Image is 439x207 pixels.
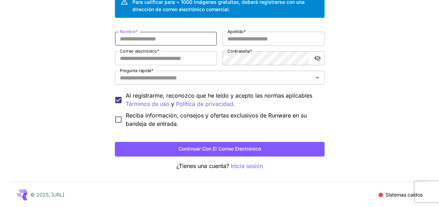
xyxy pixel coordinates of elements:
[312,73,322,83] button: Abrir
[126,100,169,108] button: Al registrarme, reconozco que he leído y acepto las normas aplicables y Política de privacidad.
[311,52,324,64] button: Alternar visibilidad de contraseña
[176,100,235,108] button: Al registrarme, reconozco que he leído y acepto las normas aplicables Términos de uso y
[120,29,138,34] label: Nombre
[120,68,153,74] label: Pregunta rápida
[227,29,246,34] label: Apellido
[120,48,159,54] label: Correo electrónico
[126,92,312,99] font: Al registrarme, reconozco que he leído y acepto las normas aplicables
[171,100,174,107] font: y
[386,191,423,198] p: Sistemas caídos
[30,191,64,198] p: © 2025, [URL]
[126,111,319,128] span: Reciba información, consejos y ofertas exclusivos de Runware en su bandeja de entrada.
[126,100,169,107] font: Términos de uso
[227,48,252,54] label: Contraseña
[176,162,229,169] font: ¿Tienes una cuenta?
[176,100,235,108] p: Política de privacidad.
[231,162,263,170] button: Inicia sesión
[115,142,324,156] button: Continuar con el correo electrónico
